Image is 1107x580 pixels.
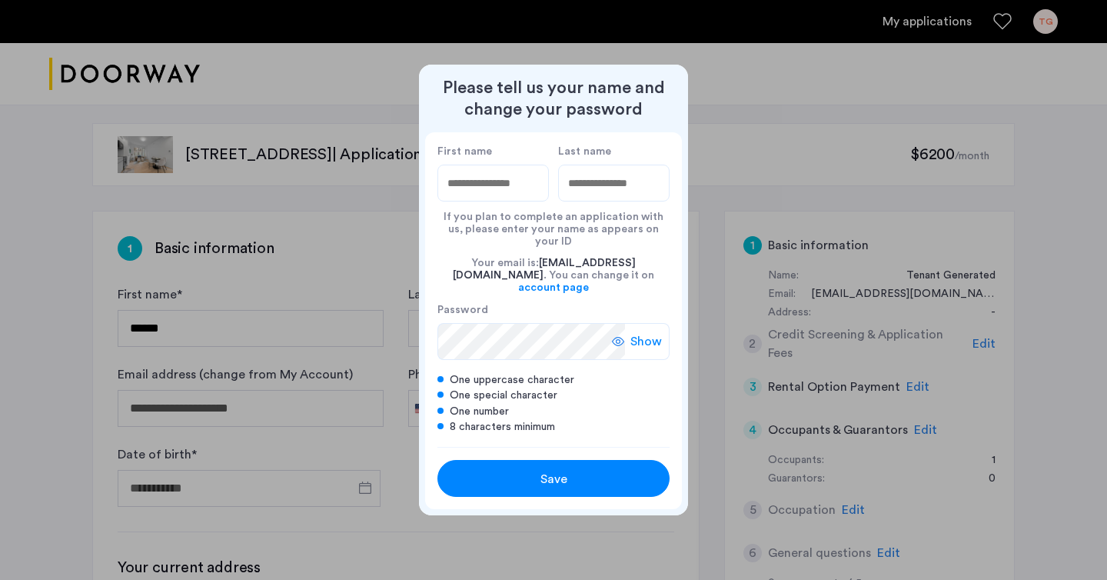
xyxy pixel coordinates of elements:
div: If you plan to complete an application with us, please enter your name as appears on your ID [437,202,670,248]
span: [EMAIL_ADDRESS][DOMAIN_NAME] [453,258,636,281]
a: account page [518,282,589,294]
button: button [437,460,670,497]
div: One special character [437,388,670,403]
h2: Please tell us your name and change your password [425,77,682,120]
div: 8 characters minimum [437,419,670,435]
div: Your email is: . You can change it on [437,248,670,303]
label: Password [437,303,625,317]
span: Show [630,332,662,351]
label: Last name [558,145,670,158]
div: One number [437,404,670,419]
span: Save [540,470,567,488]
label: First name [437,145,549,158]
div: One uppercase character [437,372,670,388]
